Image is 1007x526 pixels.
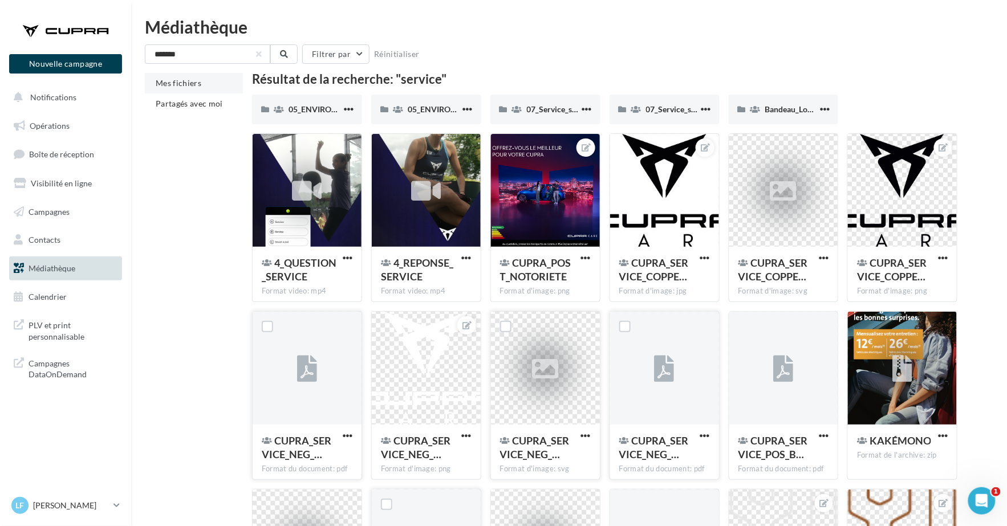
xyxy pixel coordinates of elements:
[289,104,401,114] span: 05_ENVIRONMENT & SERVICE
[7,142,124,166] a: Boîte de réception
[156,99,223,108] span: Partagés avec moi
[16,500,25,511] span: LF
[9,495,122,516] a: LF [PERSON_NAME]
[262,464,352,474] div: Format du document: pdf
[857,286,948,296] div: Format d'image: png
[7,256,124,280] a: Médiathèque
[29,292,67,301] span: Calendrier
[7,285,124,309] a: Calendrier
[29,356,117,380] span: Campagnes DataOnDemand
[7,351,124,385] a: Campagnes DataOnDemand
[870,434,931,447] span: KAKÉMONO
[29,235,60,244] span: Contacts
[408,104,521,114] span: 05_ENVIRONMENT & SERVICE
[992,487,1001,496] span: 1
[7,200,124,224] a: Campagnes
[7,172,124,195] a: Visibilité en ligne
[381,464,472,474] div: Format d'image: png
[31,178,92,188] span: Visibilité en ligne
[738,256,808,283] span: CUPRA_SERVICE_COPPER_BLK_RGB
[500,464,591,474] div: Format d'image: svg
[968,487,996,515] iframe: Intercom live chat
[29,206,70,216] span: Campagnes
[262,286,352,296] div: Format video: mp4
[7,85,120,109] button: Notifications
[30,92,76,102] span: Notifications
[156,78,201,88] span: Mes fichiers
[500,434,570,460] span: CUPRA_SERVICE_NEG_WHT_RGB
[29,317,117,342] span: PLV et print personnalisable
[145,18,993,35] div: Médiathèque
[857,450,948,460] div: Format de l'archive: zip
[252,73,957,85] div: Résultat de la recherche: "service"
[7,228,124,252] a: Contacts
[738,434,808,460] span: CUPRA_SERVICE_POS_BLK
[619,256,689,283] span: CUPRA_SERVICE_COPPER_BLK_RGB
[857,256,927,283] span: CUPRA_SERVICE_COPPER_BLK_RGB
[7,313,124,346] a: PLV et print personnalisable
[30,121,70,131] span: Opérations
[381,256,453,283] span: 4_REPONSE_SERVICE
[500,286,591,296] div: Format d'image: png
[619,464,710,474] div: Format du document: pdf
[381,434,450,460] span: CUPRA_SERVICE_NEG_WHT_RGB
[262,256,336,283] span: 4_QUESTION_SERVICE
[765,104,850,114] span: Bandeau_Logos_Service
[738,464,829,474] div: Format du document: pdf
[9,54,122,74] button: Nouvelle campagne
[262,434,331,460] span: CUPRA_SERVICE_NEG_WHT
[646,104,726,114] span: 07_Service_scheduling
[619,434,689,460] span: CUPRA_SERVICE_NEG_WHT_RGB
[302,44,369,64] button: Filtrer par
[33,500,109,511] p: [PERSON_NAME]
[738,286,829,296] div: Format d'image: svg
[369,47,424,61] button: Réinitialiser
[527,104,607,114] span: 07_Service_scheduling
[619,286,710,296] div: Format d'image: jpg
[29,149,94,159] span: Boîte de réception
[381,286,472,296] div: Format video: mp4
[29,263,75,273] span: Médiathèque
[7,114,124,138] a: Opérations
[500,256,571,283] span: CUPRA_POST_NOTORIETE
